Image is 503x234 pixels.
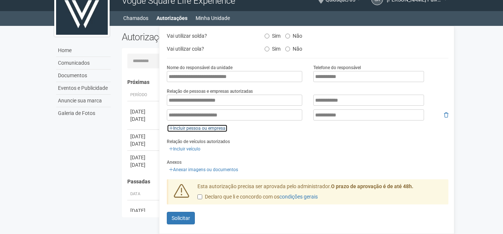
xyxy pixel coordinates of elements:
[444,112,448,118] i: Remover
[130,154,158,161] div: [DATE]
[130,133,158,140] div: [DATE]
[161,30,259,41] div: Vai utilizar solda?
[167,88,253,95] label: Relação de pessoas e empresas autorizadas
[196,13,230,23] a: Minha Unidade
[130,207,158,214] div: [DATE]
[123,13,148,23] a: Chamados
[56,107,111,119] a: Galeria de Fotos
[56,69,111,82] a: Documentos
[130,140,158,147] div: [DATE]
[156,13,187,23] a: Autorizações
[197,193,318,201] label: Declaro que li e concordo com os
[167,159,182,166] label: Anexos
[130,115,158,123] div: [DATE]
[167,138,230,145] label: Relação de veículos autorizados
[122,31,280,43] h2: Autorizações
[285,30,302,39] label: Não
[167,64,232,71] label: Nome do responsável da unidade
[285,43,302,52] label: Não
[127,179,444,184] h4: Passadas
[197,194,202,199] input: Declaro que li e concordo com oscondições gerais
[167,212,195,224] button: Solicitar
[192,183,449,204] div: Esta autorização precisa ser aprovada pelo administrador.
[313,64,361,71] label: Telefone do responsável
[130,161,158,169] div: [DATE]
[127,188,161,200] th: Data
[56,95,111,107] a: Anuncie sua marca
[167,145,203,153] a: Incluir veículo
[265,43,280,52] label: Sim
[285,47,290,51] input: Não
[161,43,259,54] div: Vai utilizar cola?
[127,89,161,101] th: Período
[265,30,280,39] label: Sim
[172,215,190,221] span: Solicitar
[127,79,444,85] h4: Próximas
[279,194,318,200] a: condições gerais
[265,47,269,51] input: Sim
[167,124,228,132] a: Incluir pessoa ou empresa
[130,108,158,115] div: [DATE]
[285,34,290,38] input: Não
[167,166,240,174] a: Anexar imagens ou documentos
[56,82,111,95] a: Eventos e Publicidade
[331,183,413,189] strong: O prazo de aprovação é de até 48h.
[56,44,111,57] a: Home
[56,57,111,69] a: Comunicados
[265,34,269,38] input: Sim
